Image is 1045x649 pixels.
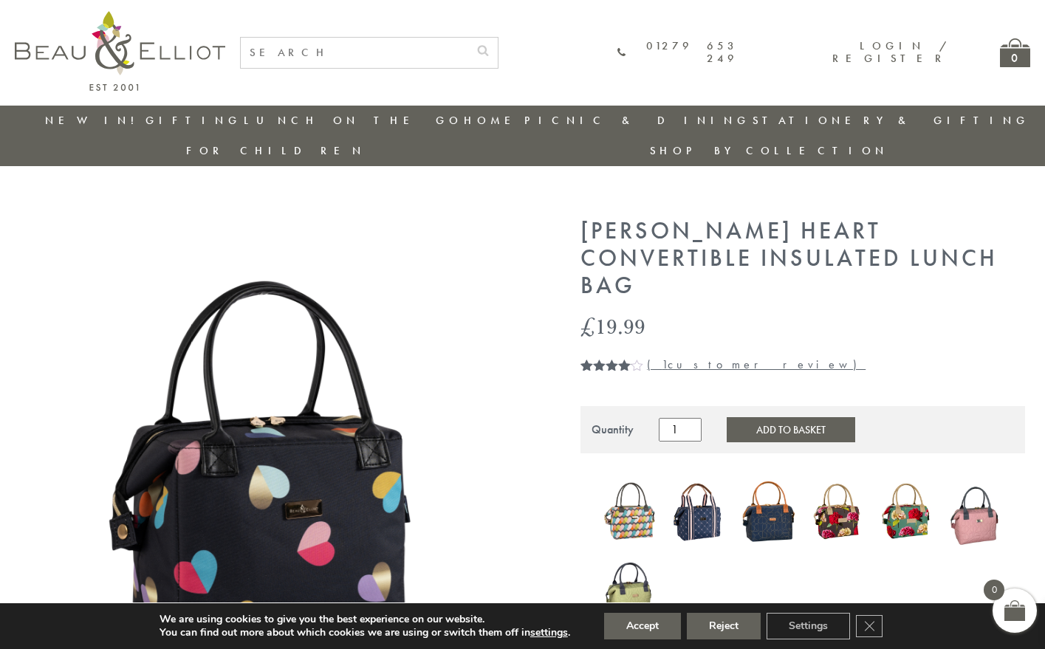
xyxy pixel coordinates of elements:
[464,113,523,128] a: Home
[810,480,865,546] a: Sarah Kelleher Lunch Bag Dark Stone
[604,613,681,639] button: Accept
[687,613,761,639] button: Reject
[580,359,586,388] span: 1
[741,475,795,552] a: Navy Broken-hearted Convertible Insulated Lunch Bag
[603,552,657,630] a: Oxford quilted lunch bag pistachio
[580,311,595,341] span: £
[580,359,644,371] div: Rated 4.00 out of 5
[524,113,750,128] a: Picnic & Dining
[879,479,933,547] a: Sarah Kelleher convertible lunch bag teal
[659,418,702,442] input: Product quantity
[767,613,850,639] button: Settings
[15,11,225,91] img: logo
[753,113,1029,128] a: Stationery & Gifting
[160,626,570,639] p: You can find out more about which cookies we are using or switch them off in .
[832,38,948,66] a: Login / Register
[647,357,866,372] a: (1customer review)
[810,480,865,543] img: Sarah Kelleher Lunch Bag Dark Stone
[592,423,634,436] div: Quantity
[671,478,726,544] img: Monogram Midnight Convertible Lunch Bag
[741,475,795,548] img: Navy Broken-hearted Convertible Insulated Lunch Bag
[603,477,657,546] img: Carnaby eclipse convertible lunch bag
[603,477,657,549] a: Carnaby eclipse convertible lunch bag
[530,626,568,639] button: settings
[145,113,241,128] a: Gifting
[186,143,366,158] a: For Children
[856,615,883,637] button: Close GDPR Cookie Banner
[45,113,144,128] a: New in!
[244,113,462,128] a: Lunch On The Go
[948,475,1003,549] img: Oxford quilted lunch bag mallow
[727,417,855,442] button: Add to Basket
[580,359,631,447] span: Rated out of 5 based on customer rating
[879,479,933,544] img: Sarah Kelleher convertible lunch bag teal
[580,218,1025,299] h1: [PERSON_NAME] Heart Convertible Insulated Lunch Bag
[603,552,657,627] img: Oxford quilted lunch bag pistachio
[650,143,888,158] a: Shop by collection
[662,357,668,372] span: 1
[160,613,570,626] p: We are using cookies to give you the best experience on our website.
[671,478,726,548] a: Monogram Midnight Convertible Lunch Bag
[984,580,1004,600] span: 0
[580,311,645,341] bdi: 19.99
[948,475,1003,552] a: Oxford quilted lunch bag mallow
[241,38,468,68] input: SEARCH
[617,40,738,66] a: 01279 653 249
[1000,38,1030,67] a: 0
